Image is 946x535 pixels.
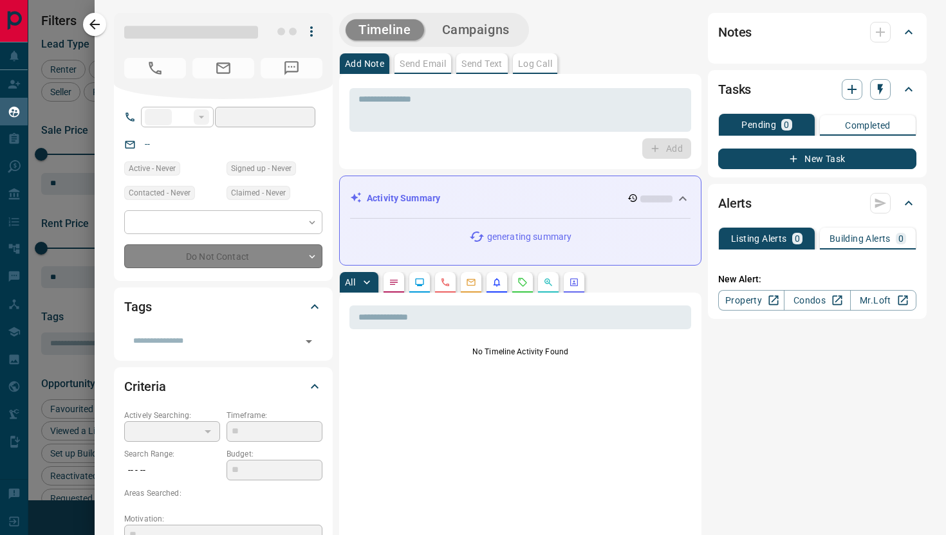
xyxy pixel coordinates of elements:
p: -- - -- [124,460,220,481]
p: Search Range: [124,448,220,460]
p: 0 [784,120,789,129]
a: Property [718,290,784,311]
button: Open [300,332,318,350]
div: Notes [718,17,916,48]
p: Pending [741,120,776,129]
h2: Tags [124,296,151,317]
button: New Task [718,149,916,169]
p: 0 [795,234,800,243]
p: Timeframe: [227,410,322,421]
div: Do Not Contact [124,244,322,268]
p: Listing Alerts [731,234,787,243]
p: No Timeline Activity Found [349,346,691,358]
p: All [345,278,355,287]
p: Completed [845,121,891,130]
div: Alerts [718,188,916,219]
span: Signed up - Never [231,162,292,175]
svg: Emails [466,277,476,287]
svg: Opportunities [543,277,553,287]
h2: Notes [718,22,752,42]
p: Actively Searching: [124,410,220,421]
svg: Listing Alerts [492,277,502,287]
p: Building Alerts [830,234,891,243]
a: Condos [784,290,850,311]
svg: Lead Browsing Activity [414,277,425,287]
div: Criteria [124,371,322,402]
svg: Calls [440,277,450,287]
svg: Requests [517,277,528,287]
div: Tasks [718,74,916,105]
p: New Alert: [718,273,916,286]
span: No Number [261,58,322,78]
p: Budget: [227,448,322,460]
p: Activity Summary [367,192,440,205]
h2: Alerts [718,193,752,213]
button: Timeline [346,19,424,41]
div: Tags [124,291,322,322]
p: Motivation: [124,513,322,525]
a: -- [145,139,150,149]
svg: Agent Actions [569,277,579,287]
h2: Criteria [124,376,166,397]
div: Activity Summary [350,186,691,210]
a: Mr.Loft [850,290,916,311]
p: 0 [898,234,904,243]
p: Add Note [345,59,384,68]
span: Claimed - Never [231,186,286,199]
p: generating summary [487,230,571,244]
span: Active - Never [129,162,176,175]
span: No Number [124,58,186,78]
h2: Tasks [718,79,751,100]
button: Campaigns [429,19,523,41]
span: Contacted - Never [129,186,190,199]
p: Areas Searched: [124,487,322,499]
svg: Notes [389,277,399,287]
span: No Email [192,58,254,78]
